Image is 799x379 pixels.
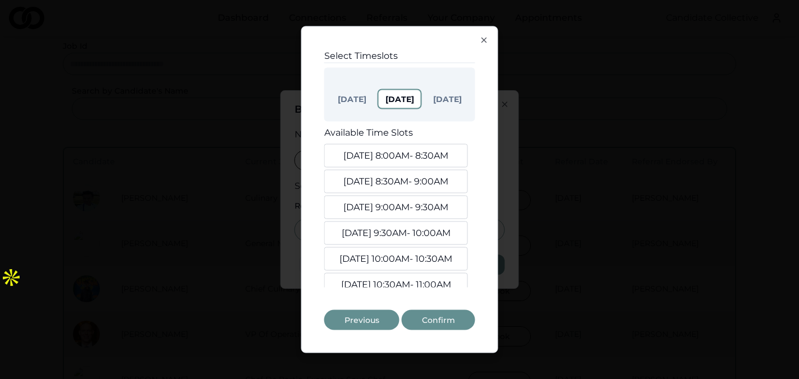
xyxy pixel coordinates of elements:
button: [DATE] 9:00AM- 9:30AM [324,196,468,219]
button: [DATE] [331,90,373,108]
h3: Available Time Slots [324,126,475,140]
button: [DATE] [378,89,422,109]
button: [DATE] 9:30AM- 10:00AM [324,221,468,245]
button: [DATE] [426,90,469,108]
button: [DATE] 10:00AM- 10:30AM [324,247,468,271]
button: Previous [324,310,399,330]
button: [DATE] 8:30AM- 9:00AM [324,170,468,193]
button: [DATE] 10:30AM- 11:00AM [324,273,468,297]
button: [DATE] 8:00AM- 8:30AM [324,144,468,168]
button: Confirm [402,310,475,330]
h3: Select Timeslots [324,49,475,63]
